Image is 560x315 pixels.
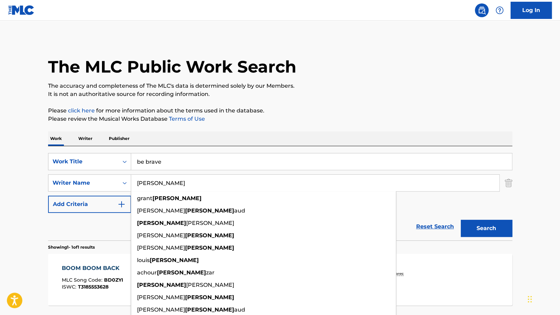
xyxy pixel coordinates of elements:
[137,207,185,214] span: [PERSON_NAME]
[137,232,185,239] span: [PERSON_NAME]
[137,220,186,226] strong: [PERSON_NAME]
[157,269,206,276] strong: [PERSON_NAME]
[186,220,234,226] span: [PERSON_NAME]
[234,207,245,214] span: aud
[53,179,114,187] div: Writer Name
[62,277,104,283] span: MLC Song Code :
[48,131,64,146] p: Work
[528,289,532,309] div: Drag
[48,107,512,115] p: Please for more information about the terms used in the database.
[137,306,185,313] span: [PERSON_NAME]
[48,254,512,305] a: BOOM BOOM BACKMLC Song Code:BD0ZYIISWC:T3185553628Writers (5)[PERSON_NAME], [PERSON_NAME], [PERSO...
[526,282,560,315] iframe: Chat Widget
[185,207,234,214] strong: [PERSON_NAME]
[48,244,95,250] p: Showing 1 - 1 of 1 results
[478,6,486,14] img: search
[495,6,504,14] img: help
[48,196,131,213] button: Add Criteria
[78,284,108,290] span: T3185553628
[185,306,234,313] strong: [PERSON_NAME]
[137,269,157,276] span: achour
[137,195,152,202] span: grant
[461,220,512,237] button: Search
[475,3,489,17] a: Public Search
[137,257,150,263] span: louis
[505,174,512,192] img: Delete Criterion
[152,195,202,202] strong: [PERSON_NAME]
[48,56,296,77] h1: The MLC Public Work Search
[185,294,234,301] strong: [PERSON_NAME]
[107,131,132,146] p: Publisher
[53,157,114,166] div: Work Title
[48,82,512,90] p: The accuracy and completeness of The MLC's data is determined solely by our Members.
[168,116,205,122] a: Terms of Use
[511,2,552,19] a: Log In
[137,294,185,301] span: [PERSON_NAME]
[413,219,457,234] a: Reset Search
[185,232,234,239] strong: [PERSON_NAME]
[62,264,123,272] div: BOOM BOOM BACK
[150,257,199,263] strong: [PERSON_NAME]
[137,245,185,251] span: [PERSON_NAME]
[76,131,94,146] p: Writer
[206,269,215,276] span: zar
[493,3,506,17] div: Help
[185,245,234,251] strong: [PERSON_NAME]
[48,90,512,98] p: It is not an authoritative source for recording information.
[234,306,245,313] span: aud
[137,282,186,288] strong: [PERSON_NAME]
[104,277,123,283] span: BD0ZYI
[48,153,512,240] form: Search Form
[62,284,78,290] span: ISWC :
[48,115,512,123] p: Please review the Musical Works Database
[117,200,126,208] img: 9d2ae6d4665cec9f34b9.svg
[68,107,95,114] a: click here
[8,5,35,15] img: MLC Logo
[186,282,234,288] span: [PERSON_NAME]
